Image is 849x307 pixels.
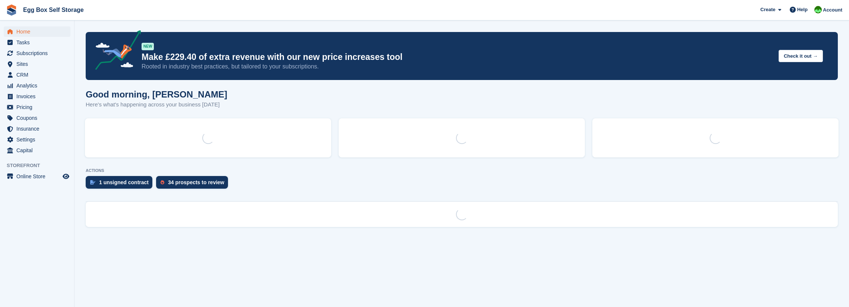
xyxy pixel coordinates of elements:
[61,172,70,181] a: Preview store
[156,176,232,192] a: 34 prospects to review
[90,180,95,185] img: contract_signature_icon-13c848040528278c33f63329250d36e43548de30e8caae1d1a13099fd9432cc5.svg
[4,91,70,102] a: menu
[760,6,775,13] span: Create
[86,168,838,173] p: ACTIONS
[4,145,70,156] a: menu
[161,180,164,185] img: prospect-51fa495bee0391a8d652442698ab0144808aea92771e9ea1ae160a38d050c398.svg
[16,26,61,37] span: Home
[86,89,227,99] h1: Good morning, [PERSON_NAME]
[16,124,61,134] span: Insurance
[99,179,149,185] div: 1 unsigned contract
[20,4,87,16] a: Egg Box Self Storage
[89,30,141,73] img: price-adjustments-announcement-icon-8257ccfd72463d97f412b2fc003d46551f7dbcb40ab6d574587a9cd5c0d94...
[823,6,842,14] span: Account
[16,59,61,69] span: Sites
[16,113,61,123] span: Coupons
[16,145,61,156] span: Capital
[6,4,17,16] img: stora-icon-8386f47178a22dfd0bd8f6a31ec36ba5ce8667c1dd55bd0f319d3a0aa187defe.svg
[4,124,70,134] a: menu
[7,162,74,169] span: Storefront
[4,134,70,145] a: menu
[779,50,823,62] button: Check it out →
[4,37,70,48] a: menu
[4,26,70,37] a: menu
[797,6,808,13] span: Help
[16,102,61,112] span: Pricing
[16,171,61,182] span: Online Store
[16,134,61,145] span: Settings
[86,100,227,109] p: Here's what's happening across your business [DATE]
[16,70,61,80] span: CRM
[16,80,61,91] span: Analytics
[4,59,70,69] a: menu
[16,91,61,102] span: Invoices
[4,80,70,91] a: menu
[16,48,61,58] span: Subscriptions
[4,102,70,112] a: menu
[4,171,70,182] a: menu
[4,48,70,58] a: menu
[16,37,61,48] span: Tasks
[142,52,773,63] p: Make £229.40 of extra revenue with our new price increases tool
[86,176,156,192] a: 1 unsigned contract
[142,63,773,71] p: Rooted in industry best practices, but tailored to your subscriptions.
[814,6,822,13] img: Charles Sandy
[4,113,70,123] a: menu
[142,43,154,50] div: NEW
[168,179,224,185] div: 34 prospects to review
[4,70,70,80] a: menu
